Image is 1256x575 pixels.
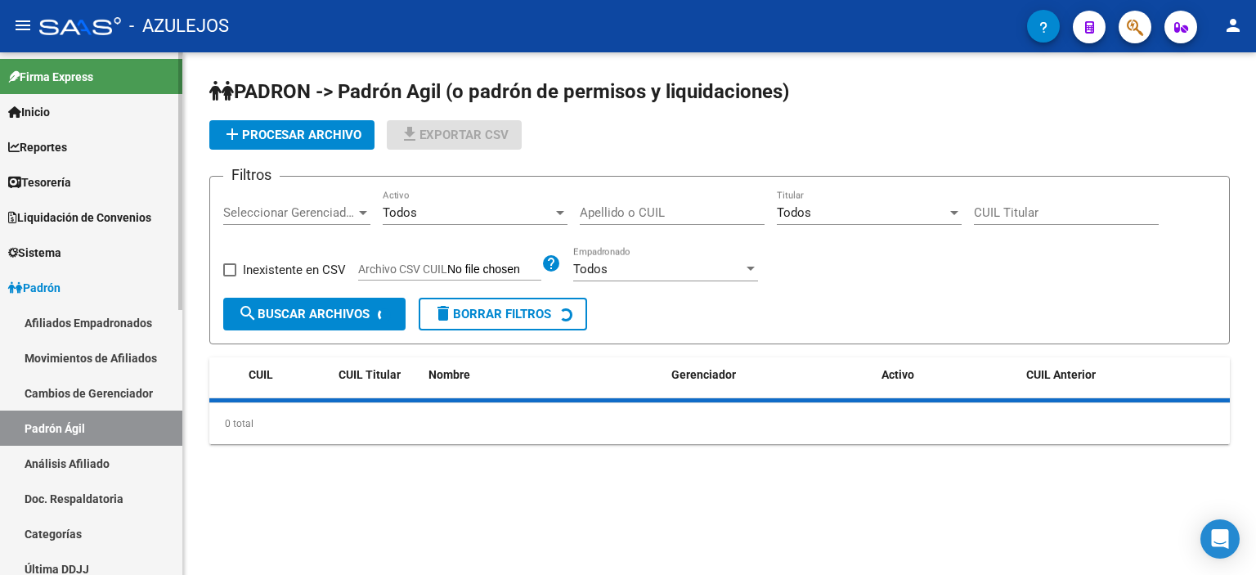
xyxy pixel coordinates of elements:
button: Procesar archivo [209,120,375,150]
mat-icon: search [238,303,258,323]
span: Todos [383,205,417,220]
span: CUIL Titular [339,368,401,381]
div: Open Intercom Messenger [1200,519,1240,559]
datatable-header-cell: Nombre [422,357,665,393]
span: Firma Express [8,68,93,86]
span: Seleccionar Gerenciador [223,205,356,220]
span: Buscar Archivos [238,307,370,321]
mat-icon: help [541,254,561,273]
button: Exportar CSV [387,120,522,150]
span: Inicio [8,103,50,121]
span: Todos [777,205,811,220]
span: Procesar archivo [222,128,361,142]
mat-icon: delete [433,303,453,323]
span: Nombre [428,368,470,381]
span: Activo [881,368,914,381]
span: Gerenciador [671,368,736,381]
span: Todos [573,262,608,276]
span: Archivo CSV CUIL [358,263,447,276]
mat-icon: person [1223,16,1243,35]
span: Sistema [8,244,61,262]
datatable-header-cell: CUIL Titular [332,357,422,393]
span: CUIL [249,368,273,381]
button: Buscar Archivos [223,298,406,330]
span: Padrón [8,279,61,297]
mat-icon: add [222,124,242,144]
span: PADRON -> Padrón Agil (o padrón de permisos y liquidaciones) [209,80,789,103]
span: Borrar Filtros [433,307,551,321]
mat-icon: file_download [400,124,419,144]
datatable-header-cell: Activo [875,357,1020,393]
h3: Filtros [223,164,280,186]
span: Inexistente en CSV [243,260,346,280]
span: Liquidación de Convenios [8,209,151,227]
datatable-header-cell: CUIL Anterior [1020,357,1230,393]
span: Tesorería [8,173,71,191]
datatable-header-cell: Gerenciador [665,357,875,393]
span: CUIL Anterior [1026,368,1096,381]
datatable-header-cell: CUIL [242,357,332,393]
input: Archivo CSV CUIL [447,263,541,277]
div: 0 total [209,403,1230,444]
span: Reportes [8,138,67,156]
span: - AZULEJOS [129,8,229,44]
mat-icon: menu [13,16,33,35]
span: Exportar CSV [400,128,509,142]
button: Borrar Filtros [419,298,587,330]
